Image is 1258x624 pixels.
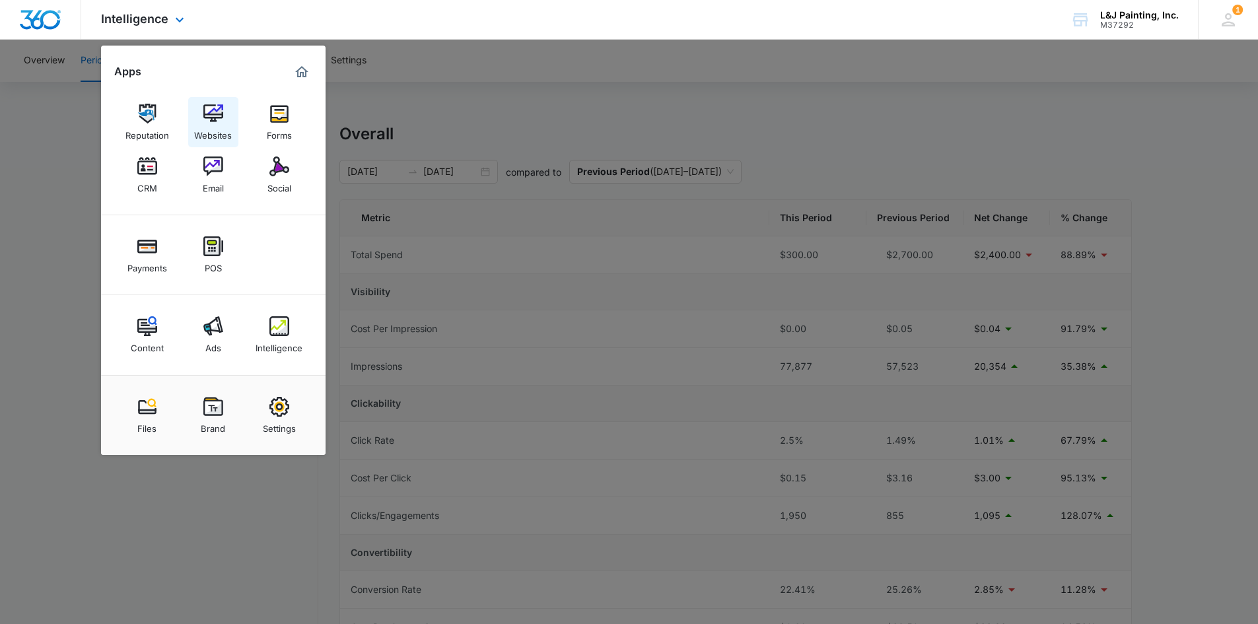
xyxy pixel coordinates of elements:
div: CRM [137,176,157,193]
div: Websites [194,123,232,141]
span: Intelligence [101,12,168,26]
div: Reputation [125,123,169,141]
a: CRM [122,150,172,200]
a: Files [122,390,172,440]
div: Payments [127,256,167,273]
div: Brand [201,417,225,434]
a: Email [188,150,238,200]
div: Files [137,417,157,434]
a: Forms [254,97,304,147]
h2: Apps [114,65,141,78]
div: Ads [205,336,221,353]
div: Settings [263,417,296,434]
a: Ads [188,310,238,360]
div: Content [131,336,164,353]
a: Settings [254,390,304,440]
div: Intelligence [256,336,302,353]
div: account id [1100,20,1179,30]
a: Reputation [122,97,172,147]
a: Websites [188,97,238,147]
a: Intelligence [254,310,304,360]
a: Brand [188,390,238,440]
a: Payments [122,230,172,280]
div: POS [205,256,222,273]
a: POS [188,230,238,280]
a: Social [254,150,304,200]
div: Forms [267,123,292,141]
a: Content [122,310,172,360]
div: Social [267,176,291,193]
div: account name [1100,10,1179,20]
a: Marketing 360® Dashboard [291,61,312,83]
span: 1 [1232,5,1243,15]
div: Email [203,176,224,193]
div: notifications count [1232,5,1243,15]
